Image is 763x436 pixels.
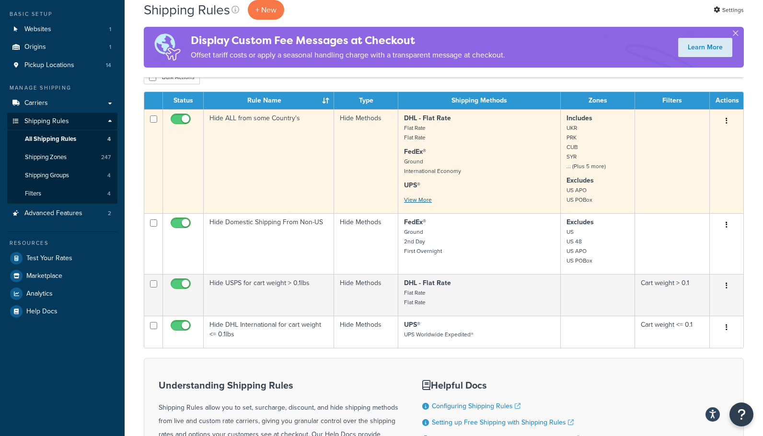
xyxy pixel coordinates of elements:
small: US APO US POBox [566,186,592,204]
small: Flat Rate Flat Rate [404,124,426,142]
strong: Includes [566,113,592,123]
td: Cart weight <= 0.1 [635,316,710,348]
th: Rule Name : activate to sort column ascending [204,92,334,109]
h4: Display Custom Fee Messages at Checkout [191,33,505,48]
small: UPS Worldwide Expedited® [404,330,474,339]
a: Help Docs [7,303,117,320]
a: Pickup Locations 14 [7,57,117,74]
a: Shipping Rules [7,113,117,130]
div: Basic Setup [7,10,117,18]
li: Shipping Rules [7,113,117,204]
p: Offset tariff costs or apply a seasonal handling charge with a transparent message at checkout. [191,48,505,62]
strong: Excludes [566,175,594,185]
h1: Shipping Rules [144,0,230,19]
td: Hide ALL from some Country's [204,109,334,213]
a: Carriers [7,94,117,112]
span: Marketplace [26,272,62,280]
span: Help Docs [26,308,58,316]
span: Analytics [26,290,53,298]
span: 247 [101,153,111,161]
div: Manage Shipping [7,84,117,92]
span: Shipping Rules [24,117,69,126]
a: Analytics [7,285,117,302]
strong: DHL - Flat Rate [404,278,451,288]
span: Advanced Features [24,209,82,218]
th: Filters [635,92,710,109]
h3: Understanding Shipping Rules [159,380,398,390]
td: Hide DHL International for cart weight <= 0.1lbs [204,316,334,348]
strong: FedEx® [404,147,426,157]
td: Hide Methods [334,213,398,274]
span: 4 [107,135,111,143]
td: Hide Methods [334,274,398,316]
strong: Excludes [566,217,594,227]
span: Filters [25,190,41,198]
strong: DHL - Flat Rate [404,113,451,123]
small: Flat Rate Flat Rate [404,288,426,307]
li: Websites [7,21,117,38]
small: Ground 2nd Day First Overnight [404,228,442,255]
th: Type [334,92,398,109]
span: Origins [24,43,46,51]
h3: Helpful Docs [422,380,579,390]
a: All Shipping Rules 4 [7,130,117,148]
a: Marketplace [7,267,117,285]
span: Shipping Zones [25,153,67,161]
li: All Shipping Rules [7,130,117,148]
strong: UPS® [404,180,420,190]
span: Pickup Locations [24,61,74,69]
strong: UPS® [404,320,420,330]
th: Status [163,92,204,109]
a: Test Your Rates [7,250,117,267]
span: Test Your Rates [26,254,72,263]
span: 14 [106,61,111,69]
a: Setting up Free Shipping with Shipping Rules [432,417,574,427]
li: Shipping Groups [7,167,117,184]
div: Resources [7,239,117,247]
span: 2 [108,209,111,218]
a: Learn More [678,38,732,57]
a: Configuring Shipping Rules [432,401,520,411]
a: View More [404,195,432,204]
a: Origins 1 [7,38,117,56]
td: Hide Methods [334,109,398,213]
td: Hide USPS for cart weight > 0.1lbs [204,274,334,316]
span: 1 [109,25,111,34]
li: Origins [7,38,117,56]
span: 4 [107,172,111,180]
td: Hide Methods [334,316,398,348]
a: Settings [714,3,744,17]
li: Filters [7,185,117,203]
a: Websites 1 [7,21,117,38]
th: Shipping Methods [398,92,561,109]
span: 4 [107,190,111,198]
li: Pickup Locations [7,57,117,74]
td: Hide Domestic Shipping From Non-US [204,213,334,274]
span: All Shipping Rules [25,135,76,143]
span: Websites [24,25,51,34]
small: UKR PRK CUB SYR ... (Plus 5 more) [566,124,606,171]
td: Cart weight > 0.1 [635,274,710,316]
button: Open Resource Center [729,402,753,426]
li: Shipping Zones [7,149,117,166]
small: US US 48 US APO US POBox [566,228,592,265]
img: duties-banner-06bc72dcb5fe05cb3f9472aba00be2ae8eb53ab6f0d8bb03d382ba314ac3c341.png [144,27,191,68]
span: Carriers [24,99,48,107]
a: Shipping Groups 4 [7,167,117,184]
small: Ground International Economy [404,157,461,175]
th: Zones [561,92,635,109]
li: Advanced Features [7,205,117,222]
th: Actions [710,92,743,109]
a: Filters 4 [7,185,117,203]
strong: FedEx® [404,217,426,227]
span: 1 [109,43,111,51]
span: Shipping Groups [25,172,69,180]
a: Advanced Features 2 [7,205,117,222]
a: Shipping Zones 247 [7,149,117,166]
